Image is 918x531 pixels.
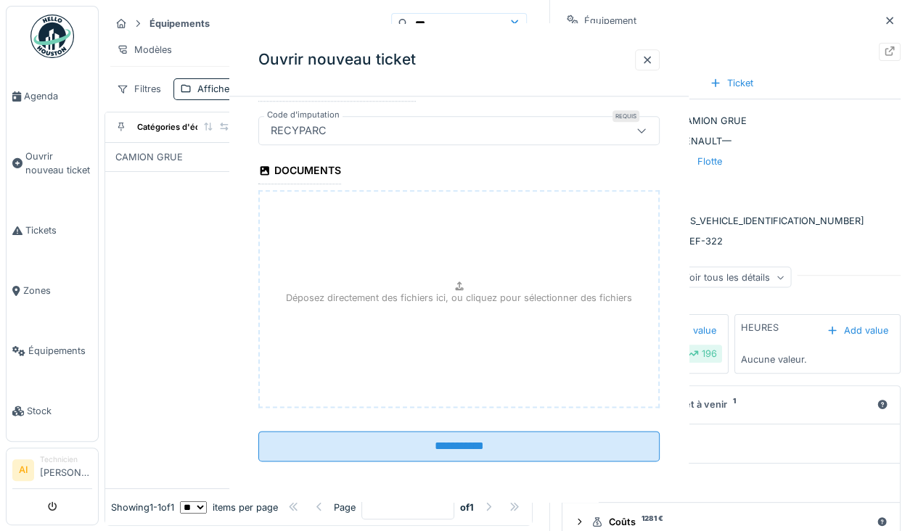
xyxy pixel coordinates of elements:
[258,160,341,184] div: Documents
[265,123,332,139] div: RECYPARC
[286,291,632,305] p: Déposez directement des fichiers ici, ou cliquez pour sélectionner des fichiers
[258,77,416,102] div: Données de facturation
[264,109,343,121] label: Code d'imputation
[258,51,416,69] h3: Ouvrir nouveau ticket
[612,110,639,122] div: Requis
